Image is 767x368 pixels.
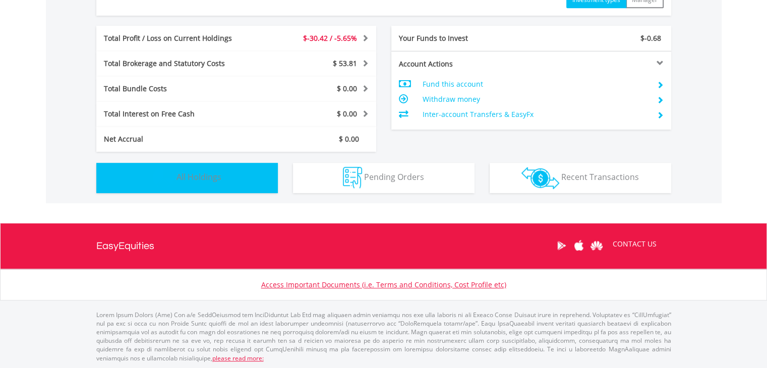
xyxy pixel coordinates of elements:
span: $ 53.81 [333,58,357,68]
span: Pending Orders [364,171,424,182]
a: please read more: [212,354,264,362]
button: All Holdings [96,163,278,193]
div: Total Interest on Free Cash [96,109,260,119]
p: Lorem Ipsum Dolors (Ame) Con a/e SeddOeiusmod tem InciDiduntut Lab Etd mag aliquaen admin veniamq... [96,311,671,362]
div: Account Actions [391,59,532,69]
a: Huawei [588,230,606,261]
span: All Holdings [176,171,221,182]
a: Google Play [553,230,570,261]
span: $ 0.00 [337,109,357,118]
a: Access Important Documents (i.e. Terms and Conditions, Cost Profile etc) [261,280,506,289]
span: $ 0.00 [339,134,359,144]
a: CONTACT US [606,230,664,258]
div: Net Accrual [96,134,260,144]
div: Total Brokerage and Statutory Costs [96,58,260,69]
td: Fund this account [422,77,648,92]
span: $ 0.00 [337,84,357,93]
div: Your Funds to Invest [391,33,532,43]
button: Recent Transactions [490,163,671,193]
img: transactions-zar-wht.png [521,167,559,189]
img: holdings-wht.png [153,167,174,189]
span: Recent Transactions [561,171,639,182]
span: $-0.68 [640,33,661,43]
td: Inter-account Transfers & EasyFx [422,107,648,122]
td: Withdraw money [422,92,648,107]
button: Pending Orders [293,163,475,193]
a: Apple [570,230,588,261]
a: EasyEquities [96,223,154,269]
div: Total Bundle Costs [96,84,260,94]
img: pending_instructions-wht.png [343,167,362,189]
span: $-30.42 / -5.65% [303,33,357,43]
div: Total Profit / Loss on Current Holdings [96,33,260,43]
